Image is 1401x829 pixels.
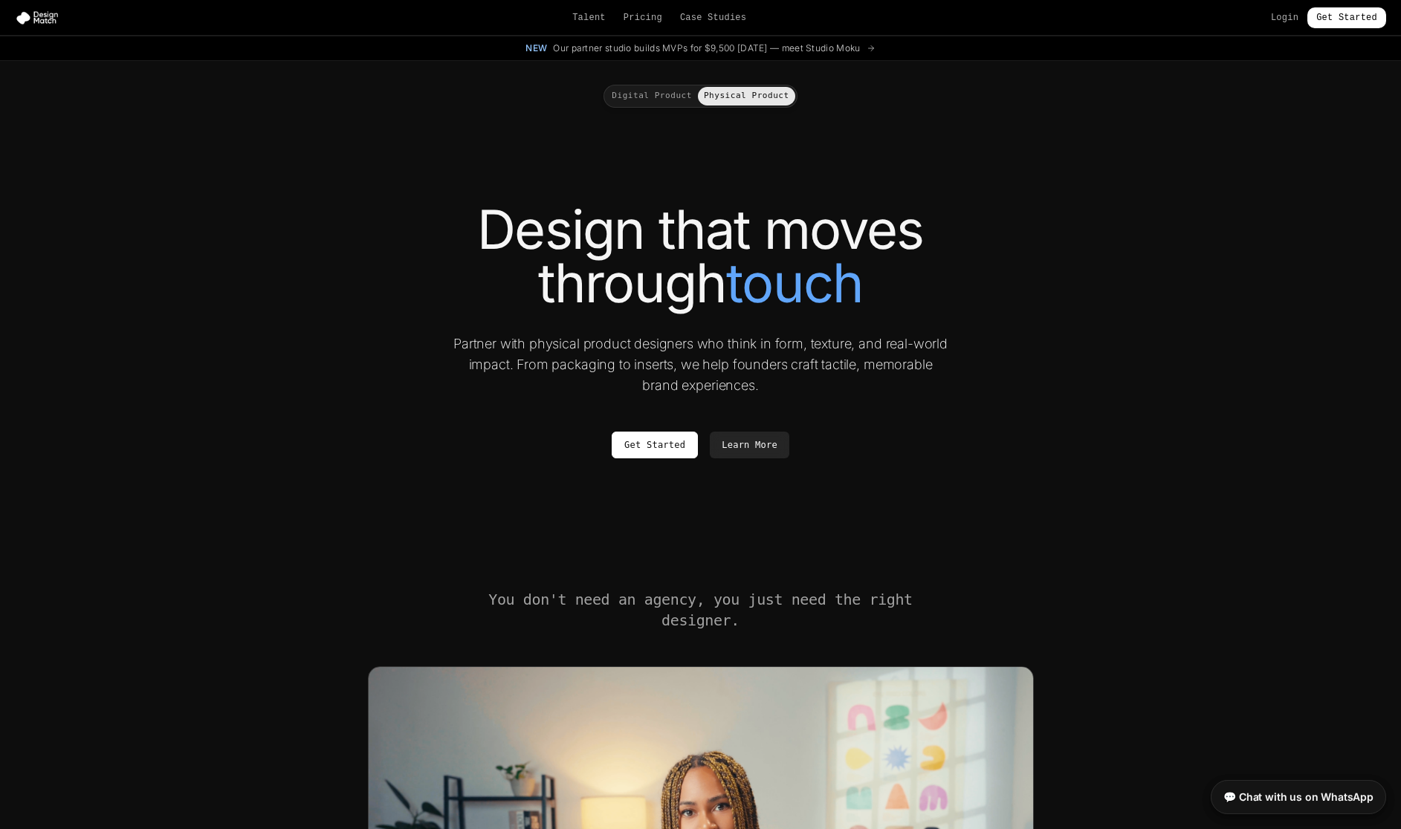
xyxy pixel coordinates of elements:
a: Login [1271,12,1298,24]
h1: Design that moves through [285,203,1117,310]
a: Case Studies [680,12,746,24]
button: Physical Product [698,87,795,105]
a: Learn More [710,432,789,458]
a: Pricing [624,12,662,24]
a: Get Started [612,432,698,458]
span: New [525,42,547,54]
button: Digital Product [606,87,698,105]
a: Get Started [1307,7,1386,28]
span: Our partner studio builds MVPs for $9,500 [DATE] — meet Studio Moku [553,42,860,54]
a: Talent [572,12,606,24]
p: Partner with physical product designers who think in form, texture, and real-world impact. From p... [451,334,951,396]
a: 💬 Chat with us on WhatsApp [1211,780,1386,814]
h2: You don't need an agency, you just need the right designer. [487,589,915,631]
span: touch [726,256,863,310]
img: Design Match [15,10,65,25]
